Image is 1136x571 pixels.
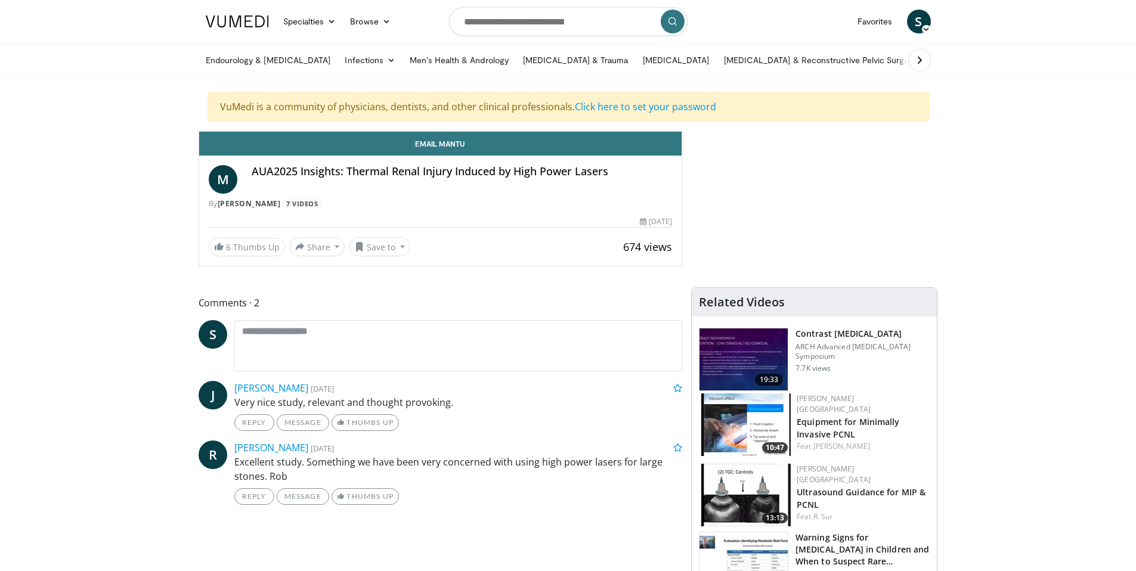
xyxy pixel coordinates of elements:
a: Endourology & [MEDICAL_DATA] [199,48,338,72]
iframe: Advertisement [725,131,904,280]
a: Thumbs Up [332,488,399,505]
a: S [907,10,931,33]
a: Click here to set your password [575,100,716,113]
p: Very nice study, relevant and thought provoking. [234,395,683,409]
a: 10:47 [701,393,791,456]
div: By [209,198,673,209]
h4: AUA2025 Insights: Thermal Renal Injury Induced by High Power Lasers [252,165,673,178]
a: Men’s Health & Andrology [403,48,516,72]
a: Specialties [276,10,343,33]
a: [PERSON_NAME] [GEOGRAPHIC_DATA] [797,464,871,485]
a: Message [277,488,329,505]
span: Comments 2 [199,295,683,311]
a: 7 Videos [283,198,322,209]
a: 13:13 [701,464,791,526]
small: [DATE] [311,383,334,394]
a: Browse [343,10,398,33]
a: [MEDICAL_DATA] & Trauma [516,48,636,72]
a: 6 Thumbs Up [209,238,285,256]
span: 674 views [623,240,672,254]
p: ARCH Advanced [MEDICAL_DATA] Symposium [795,342,930,361]
a: [PERSON_NAME] [234,381,308,395]
a: R. Sur [813,511,833,522]
div: VuMedi is a community of physicians, dentists, and other clinical professionals. [208,92,929,122]
a: Ultrasound Guidance for MIP & PCNL [797,486,925,510]
input: Search topics, interventions [449,7,688,36]
div: Feat. [797,441,927,452]
img: UFuN5x2kP8YLDu1n4xMDoxOjB1O8AjAz.150x105_q85_crop-smart_upscale.jpg [699,328,788,390]
button: Save to [349,237,410,256]
p: Excellent study. Something we have been very concerned with using high power lasers for large sto... [234,455,683,483]
img: VuMedi Logo [206,15,269,27]
span: 10:47 [762,442,788,453]
span: 6 [226,241,231,253]
a: Reply [234,488,274,505]
a: Reply [234,414,274,431]
a: M [209,165,237,194]
small: [DATE] [311,443,334,454]
a: Equipment for Minimally Invasive PCNL [797,416,899,440]
a: [MEDICAL_DATA] [636,48,717,72]
div: Feat. [797,511,927,522]
span: 13:13 [762,513,788,523]
h3: Contrast [MEDICAL_DATA] [795,328,930,340]
h3: Warning Signs for [MEDICAL_DATA] in Children and When to Suspect Rare… [795,532,930,567]
a: [PERSON_NAME] [218,198,281,209]
p: 7.7K views [795,364,831,373]
div: [DATE] [640,216,672,227]
button: Share [290,237,345,256]
img: ae74b246-eda0-4548-a041-8444a00e0b2d.150x105_q85_crop-smart_upscale.jpg [701,464,791,526]
a: J [199,381,227,409]
a: Email Mantu [199,132,682,156]
a: 19:33 Contrast [MEDICAL_DATA] ARCH Advanced [MEDICAL_DATA] Symposium 7.7K views [699,328,930,391]
span: 19:33 [755,374,784,386]
a: Message [277,414,329,431]
a: [MEDICAL_DATA] & Reconstructive Pelvic Surgery [717,48,924,72]
a: Infections [338,48,403,72]
a: Thumbs Up [332,414,399,431]
a: [PERSON_NAME] [813,441,870,451]
h4: Related Videos [699,295,785,309]
a: Favorites [850,10,900,33]
a: [PERSON_NAME] [234,441,308,454]
img: 57193a21-700a-4103-8163-b4069ca57589.150x105_q85_crop-smart_upscale.jpg [701,393,791,456]
a: [PERSON_NAME] [GEOGRAPHIC_DATA] [797,393,871,414]
a: S [199,320,227,349]
a: R [199,440,227,469]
